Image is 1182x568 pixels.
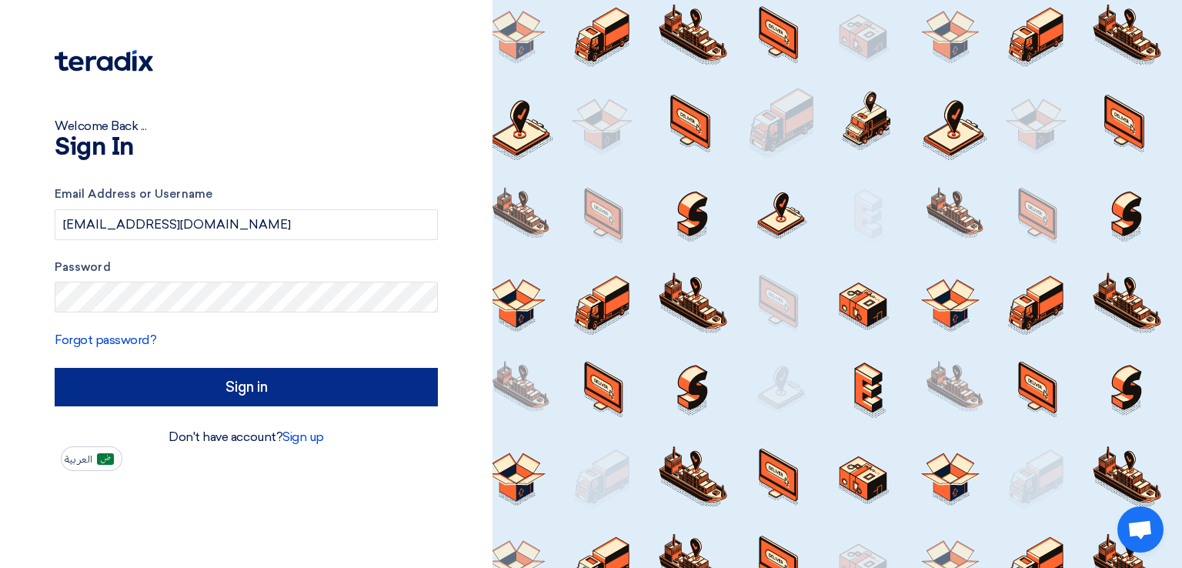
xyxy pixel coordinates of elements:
[61,446,122,471] button: العربية
[55,185,438,203] label: Email Address or Username
[55,368,438,406] input: Sign in
[55,209,438,240] input: Enter your business email or username
[55,117,438,135] div: Welcome Back ...
[55,332,156,347] a: Forgot password?
[55,428,438,446] div: Don't have account?
[55,50,153,72] img: Teradix logo
[65,454,92,465] span: العربية
[55,259,438,276] label: Password
[282,429,324,444] a: Sign up
[1117,506,1164,553] a: Open chat
[55,135,438,160] h1: Sign In
[97,453,114,465] img: ar-AR.png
